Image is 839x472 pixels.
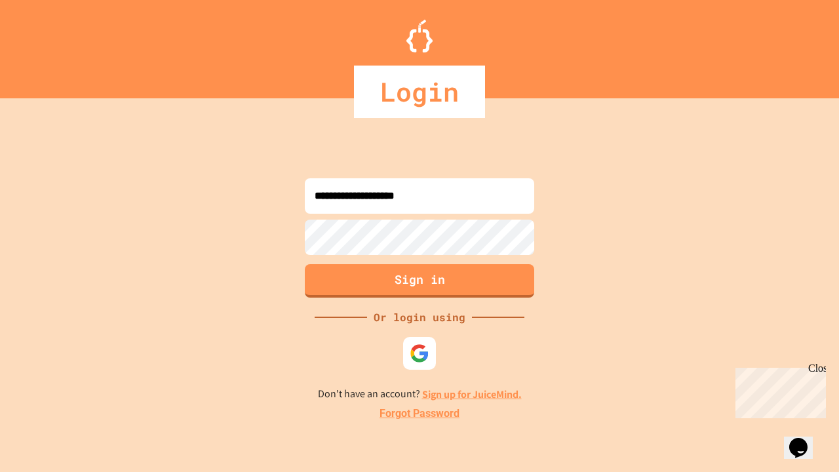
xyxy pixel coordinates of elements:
p: Don't have an account? [318,386,522,403]
iframe: chat widget [730,363,826,418]
iframe: chat widget [784,420,826,459]
a: Sign up for JuiceMind. [422,387,522,401]
img: google-icon.svg [410,344,429,363]
button: Sign in [305,264,534,298]
div: Login [354,66,485,118]
div: Or login using [367,309,472,325]
div: Chat with us now!Close [5,5,90,83]
a: Forgot Password [380,406,459,422]
img: Logo.svg [406,20,433,52]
